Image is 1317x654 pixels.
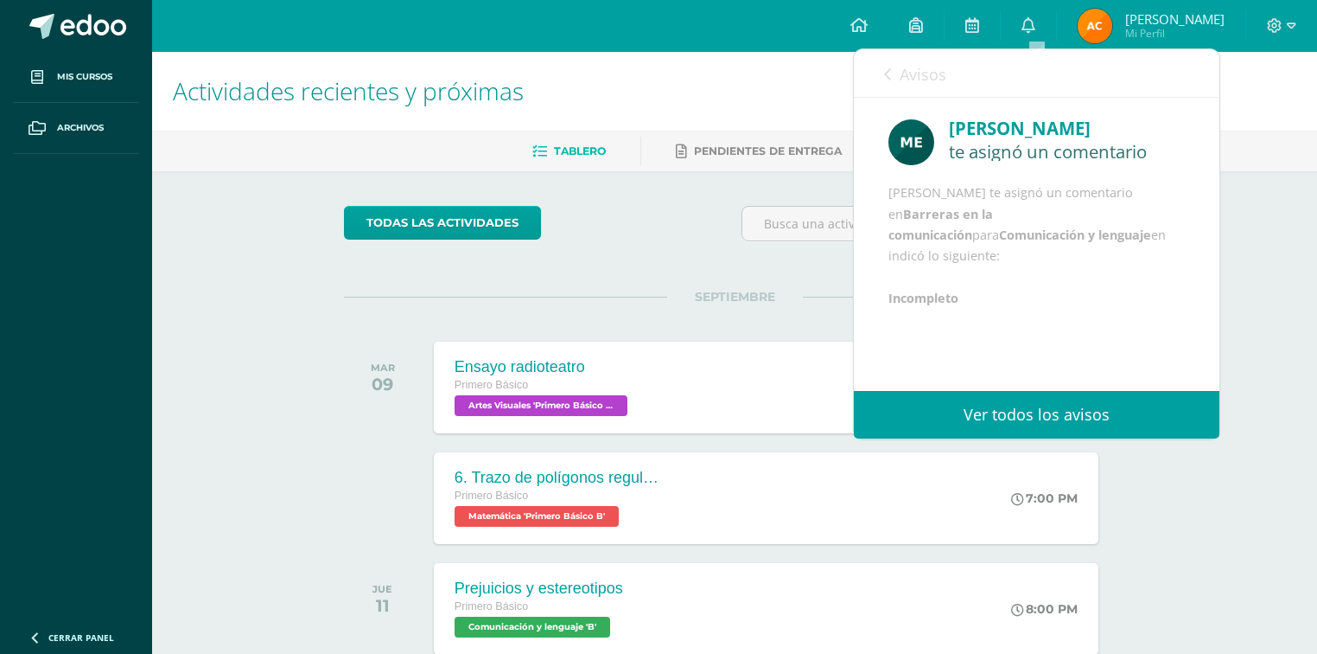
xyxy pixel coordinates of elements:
[455,469,662,487] div: 6. Trazo de polígonos regulares , perímetros y áreas
[14,103,138,154] a: Archivos
[344,206,541,240] a: todas las Actividades
[455,358,632,376] div: Ensayo radioteatro
[949,142,1185,161] div: te asignó un comentario
[888,290,958,306] b: Incompleto
[1011,490,1078,506] div: 7:00 PM
[173,74,524,107] span: Actividades recientes y próximas
[949,115,1185,142] div: [PERSON_NAME]
[667,289,803,305] span: SEPTIEMBRE
[57,121,104,135] span: Archivos
[1011,601,1078,617] div: 8:00 PM
[455,490,528,502] span: Primero Básico
[455,617,610,638] span: Comunicación y lenguaje 'B'
[554,144,606,157] span: Tablero
[455,506,619,527] span: Matemática 'Primero Básico B'
[455,580,623,598] div: Prejuicios y estereotipos
[1125,10,1225,28] span: [PERSON_NAME]
[57,70,112,84] span: Mis cursos
[854,391,1219,439] a: Ver todos los avisos
[371,374,395,394] div: 09
[532,138,606,165] a: Tablero
[455,395,627,416] span: Artes Visuales 'Primero Básico B'
[999,227,1151,243] b: Comunicación y lenguaje
[1078,9,1112,43] img: 85d55787d8ca7c7ba4da5f9be61f6ecb.png
[372,583,392,595] div: JUE
[900,64,946,85] span: Avisos
[676,138,842,165] a: Pendientes de entrega
[48,632,114,644] span: Cerrar panel
[1125,26,1225,41] span: Mi Perfil
[372,595,392,616] div: 11
[455,600,528,612] span: Primero Básico
[888,183,1185,310] div: [PERSON_NAME] te asignó un comentario en para en indicó lo siguiente:
[742,207,1125,240] input: Busca una actividad próxima aquí...
[694,144,842,157] span: Pendientes de entrega
[455,379,528,391] span: Primero Básico
[888,206,993,243] b: Barreras en la comunicación
[371,362,395,374] div: MAR
[14,52,138,103] a: Mis cursos
[888,119,934,165] img: e5319dee200a4f57f0a5ff00aaca67bb.png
